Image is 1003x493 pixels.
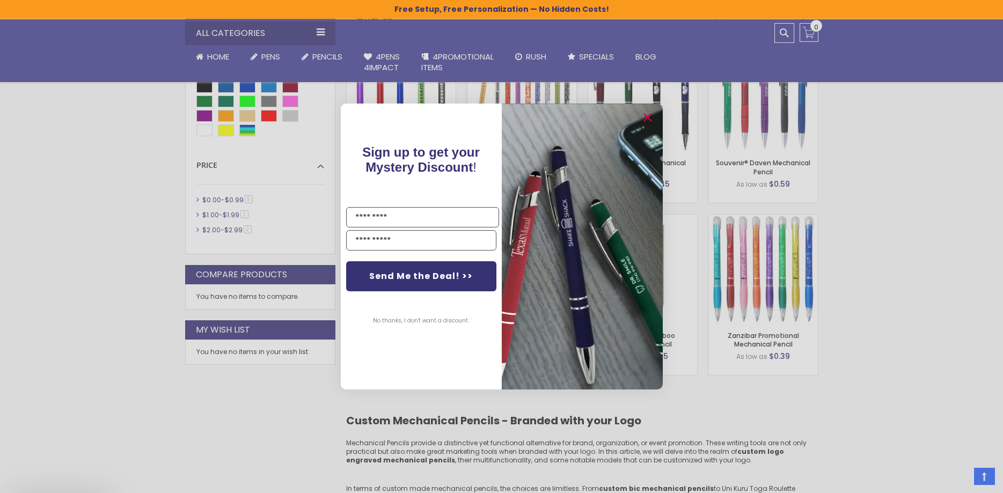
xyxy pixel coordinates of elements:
button: Close dialog [639,109,656,126]
button: Send Me the Deal! >> [346,261,496,291]
span: Sign up to get your Mystery Discount [362,145,480,174]
button: No thanks, I don't want a discount. [368,307,474,334]
img: pop-up-image [502,104,663,389]
iframe: Google Customer Reviews [914,464,1003,493]
span: ! [362,145,480,174]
